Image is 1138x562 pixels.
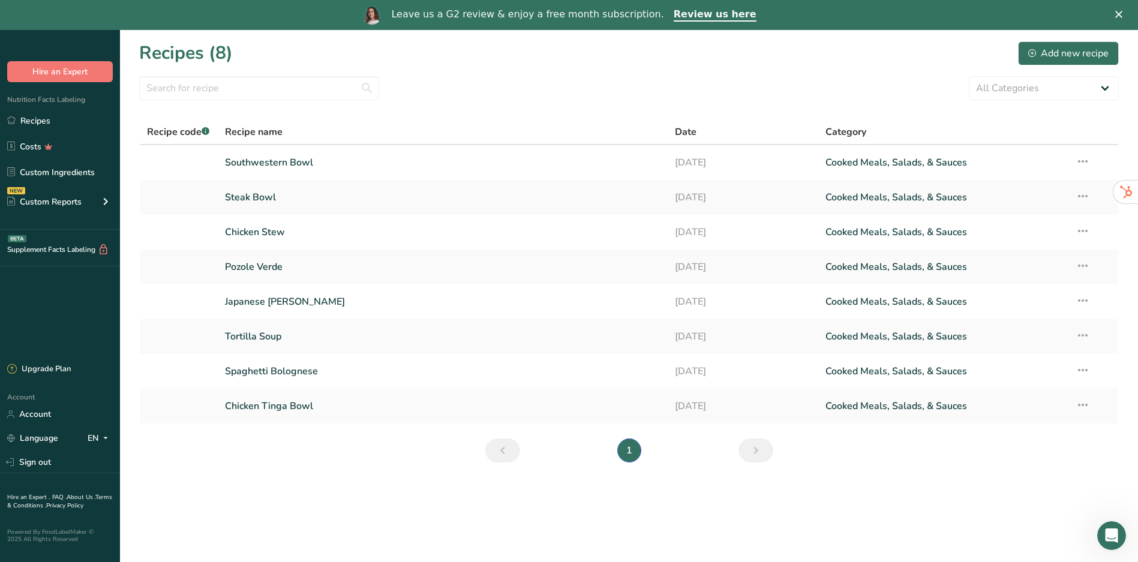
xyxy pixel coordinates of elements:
[225,254,661,280] a: Pozole Verde
[675,185,810,210] a: [DATE]
[675,125,696,139] span: Date
[738,438,773,462] a: Next page
[675,393,810,419] a: [DATE]
[675,289,810,314] a: [DATE]
[675,359,810,384] a: [DATE]
[825,185,1061,210] a: Cooked Meals, Salads, & Sauces
[485,438,520,462] a: Previous page
[825,150,1061,175] a: Cooked Meals, Salads, & Sauces
[7,528,113,543] div: Powered By FoodLabelMaker © 2025 All Rights Reserved
[225,185,661,210] a: Steak Bowl
[825,254,1061,280] a: Cooked Meals, Salads, & Sauces
[391,8,663,20] div: Leave us a G2 review & enjoy a free month subscription.
[225,393,661,419] a: Chicken Tinga Bowl
[8,235,26,242] div: BETA
[147,125,209,139] span: Recipe code
[825,289,1061,314] a: Cooked Meals, Salads, & Sauces
[675,324,810,349] a: [DATE]
[7,187,25,194] div: NEW
[1115,11,1127,18] div: Close
[225,359,661,384] a: Spaghetti Bolognese
[225,150,661,175] a: Southwestern Bowl
[675,150,810,175] a: [DATE]
[825,359,1061,384] a: Cooked Meals, Salads, & Sauces
[7,61,113,82] button: Hire an Expert
[52,493,67,501] a: FAQ .
[675,254,810,280] a: [DATE]
[225,324,661,349] a: Tortilla Soup
[88,431,113,446] div: EN
[1097,521,1126,550] iframe: Intercom live chat
[825,393,1061,419] a: Cooked Meals, Salads, & Sauces
[7,428,58,449] a: Language
[675,220,810,245] a: [DATE]
[1028,46,1109,61] div: Add new recipe
[67,493,95,501] a: About Us .
[7,493,50,501] a: Hire an Expert .
[225,220,661,245] a: Chicken Stew
[139,40,233,67] h1: Recipes (8)
[7,363,71,375] div: Upgrade Plan
[7,493,112,510] a: Terms & Conditions .
[674,8,756,22] a: Review us here
[46,501,83,510] a: Privacy Policy
[225,289,661,314] a: Japanese [PERSON_NAME]
[825,125,866,139] span: Category
[825,220,1061,245] a: Cooked Meals, Salads, & Sauces
[362,5,382,25] img: Profile image for Reem
[7,196,82,208] div: Custom Reports
[225,125,283,139] span: Recipe name
[825,324,1061,349] a: Cooked Meals, Salads, & Sauces
[139,76,379,100] input: Search for recipe
[1018,41,1119,65] button: Add new recipe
